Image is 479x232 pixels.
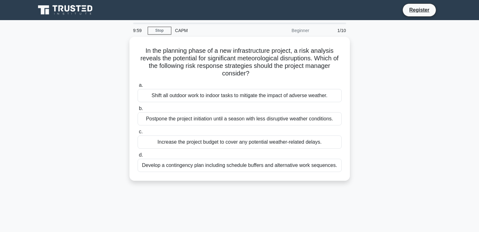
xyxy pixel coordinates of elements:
span: b. [139,106,143,111]
div: Beginner [258,24,313,37]
h5: In the planning phase of a new infrastructure project, a risk analysis reveals the potential for ... [137,47,342,78]
a: Stop [148,27,171,35]
a: Register [405,6,433,14]
div: 1/10 [313,24,350,37]
span: a. [139,82,143,88]
div: Postpone the project initiation until a season with less disruptive weather conditions. [138,112,342,125]
span: c. [139,129,143,134]
div: 9:59 [129,24,148,37]
div: Shift all outdoor work to indoor tasks to mitigate the impact of adverse weather. [138,89,342,102]
span: d. [139,152,143,157]
div: Develop a contingency plan including schedule buffers and alternative work sequences. [138,159,342,172]
div: Increase the project budget to cover any potential weather-related delays. [138,135,342,149]
div: CAPM [171,24,258,37]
